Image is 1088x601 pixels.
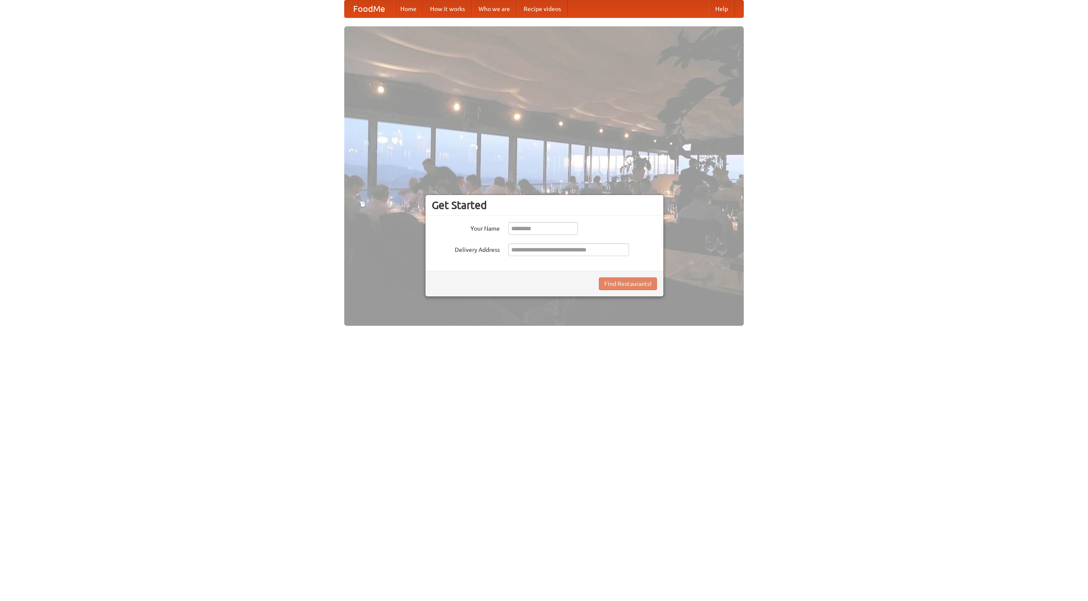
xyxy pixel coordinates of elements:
a: Recipe videos [517,0,568,17]
label: Your Name [432,222,500,233]
a: How it works [423,0,472,17]
a: Help [708,0,735,17]
button: Find Restaurants! [599,277,657,290]
h3: Get Started [432,199,657,212]
label: Delivery Address [432,243,500,254]
a: Who we are [472,0,517,17]
a: Home [394,0,423,17]
a: FoodMe [345,0,394,17]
